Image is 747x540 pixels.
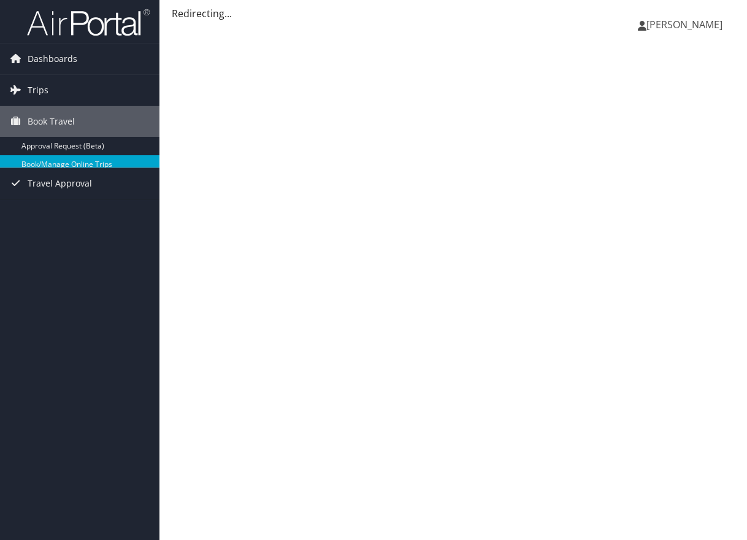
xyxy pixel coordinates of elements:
span: Book Travel [28,106,75,137]
span: [PERSON_NAME] [646,18,722,31]
div: Redirecting... [172,6,735,21]
a: [PERSON_NAME] [638,6,735,43]
span: Dashboards [28,44,77,74]
span: Trips [28,75,48,106]
img: airportal-logo.png [27,8,150,37]
span: Travel Approval [28,168,92,199]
